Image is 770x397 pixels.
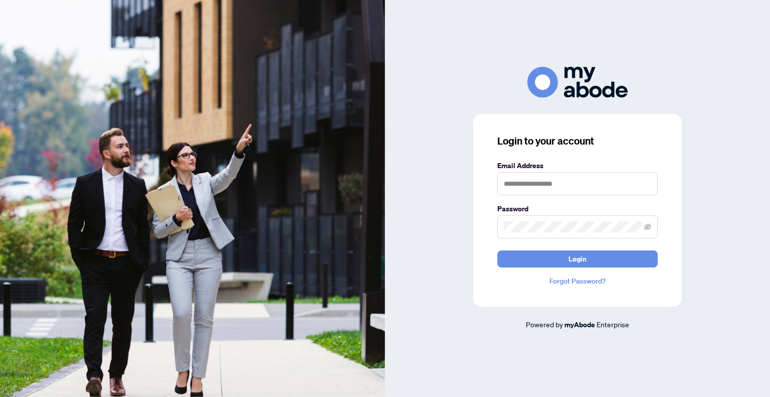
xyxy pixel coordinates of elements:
a: Forgot Password? [497,276,658,287]
h3: Login to your account [497,134,658,148]
a: myAbode [564,319,595,330]
button: Login [497,250,658,268]
span: eye-invisible [644,223,651,230]
span: Powered by [526,320,563,329]
label: Password [497,203,658,214]
span: Login [568,251,587,267]
img: ma-logo [527,67,628,97]
label: Email Address [497,160,658,171]
span: Enterprise [597,320,629,329]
